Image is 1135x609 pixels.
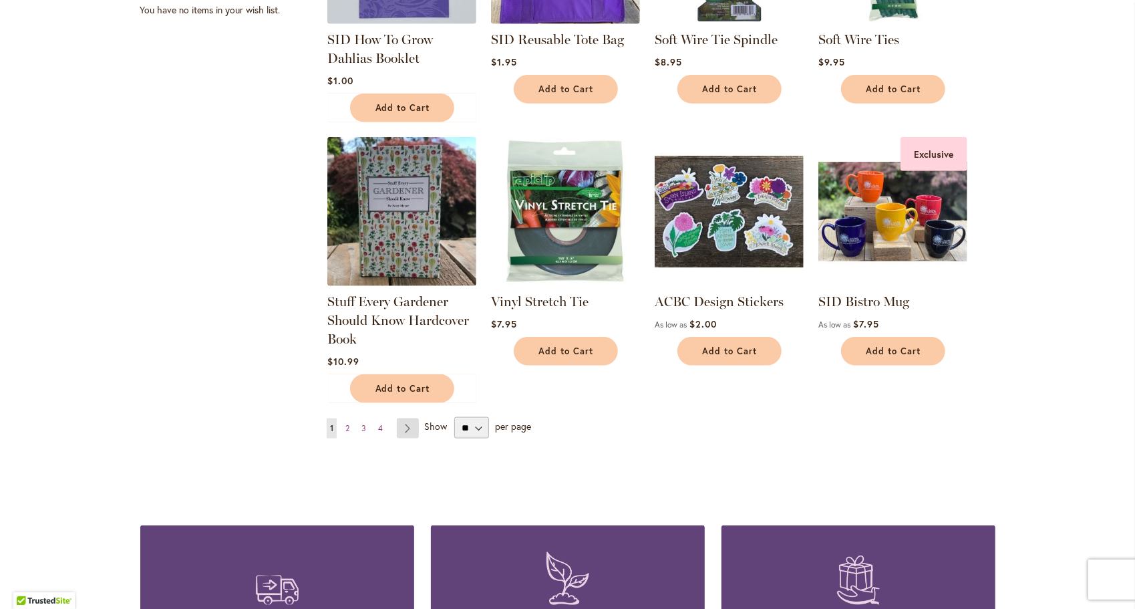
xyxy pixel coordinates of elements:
a: SID Bistro Mug Exclusive [818,276,967,289]
img: SID Bistro Mug [818,137,967,286]
span: Add to Cart [866,346,921,357]
span: Add to Cart [539,346,594,357]
a: Swan Island Dahlias - How to Grow Guide [327,14,476,27]
span: $1.95 [491,55,517,68]
a: Vinyl Stretch Tie [491,293,589,310]
button: Add to Cart [514,337,618,366]
span: per page [495,420,531,433]
span: As low as [818,320,850,330]
a: 4 [375,418,386,439]
span: Add to Cart [703,346,758,357]
button: Add to Cart [841,75,945,104]
a: 2 [342,418,353,439]
a: SID Reusable Tote Bag [491,14,640,27]
span: Add to Cart [703,84,758,95]
a: Stuff Every Gardener Should Know Hardcover Book [327,293,469,347]
span: Add to Cart [866,84,921,95]
span: $7.95 [853,318,879,330]
button: Add to Cart [677,75,782,104]
div: Exclusive [901,137,967,171]
button: Add to Cart [841,337,945,366]
span: $2.00 [689,318,717,330]
a: 3 [358,418,369,439]
a: Soft Wire Ties [818,14,967,27]
a: Soft Wire Ties [818,31,899,47]
button: Add to Cart [350,94,454,122]
img: ACBC Design Stickers [655,137,804,286]
div: You have no items in your wish list. [140,3,319,17]
a: ACBC Design Stickers [655,276,804,289]
span: Add to Cart [539,84,594,95]
a: Stuff Every Gardener Should Know Hardcover Book [327,276,476,289]
span: $7.95 [491,318,517,330]
a: SID Reusable Tote Bag [491,31,624,47]
a: SID How To Grow Dahlias Booklet [327,31,433,66]
span: 4 [378,423,383,433]
button: Add to Cart [514,75,618,104]
a: Soft Wire Tie Spindle [655,31,778,47]
span: Show [424,420,447,433]
iframe: Launch Accessibility Center [10,562,47,599]
img: Vinyl Stretch Tie [491,137,640,286]
span: 3 [361,423,366,433]
span: Add to Cart [375,102,430,114]
button: Add to Cart [350,374,454,403]
a: SID Bistro Mug [818,293,909,310]
span: 2 [345,423,349,433]
span: $10.99 [327,355,359,368]
span: Add to Cart [375,383,430,394]
span: $8.95 [655,55,682,68]
span: $9.95 [818,55,845,68]
span: 1 [330,423,333,433]
span: $1.00 [327,74,353,87]
a: Soft Wire Tie Spindle [655,14,804,27]
span: As low as [655,320,687,330]
a: Vinyl Stretch Tie [491,276,640,289]
button: Add to Cart [677,337,782,366]
a: ACBC Design Stickers [655,293,784,310]
img: Stuff Every Gardener Should Know Hardcover Book [327,137,476,286]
